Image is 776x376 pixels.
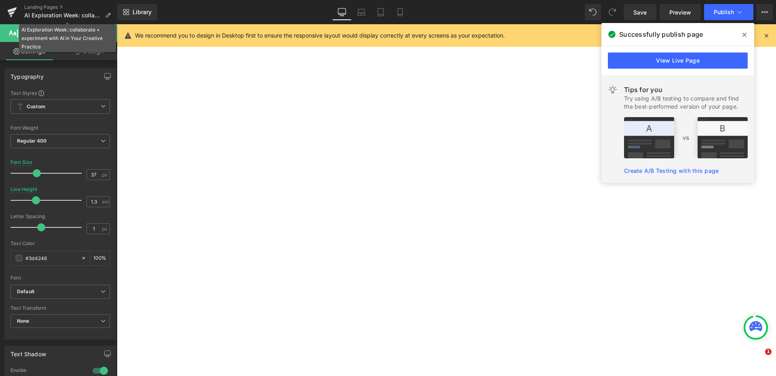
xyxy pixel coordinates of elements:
a: Preview [660,4,701,20]
div: Text Styles [11,90,110,96]
iframe: Intercom live chat [749,349,768,368]
div: Font Size [11,160,33,165]
div: Line Height [11,187,37,192]
span: em [102,199,109,204]
a: View Live Page [608,53,748,69]
a: Desktop [332,4,352,20]
iframe: To enrich screen reader interactions, please activate Accessibility in Grammarly extension settings [117,24,776,376]
div: Letter Spacing [11,214,110,219]
b: None [17,318,30,324]
span: AI Exploration Week: collaborate + experiment with AI in Your Creative Practice [24,12,102,19]
div: Font Weight [11,125,110,131]
div: Text Shadow [11,346,46,357]
div: Font [11,275,110,281]
div: AI Exploration Week: collaborate + experiment with AI in Your Creative Practice [21,25,114,51]
div: % [90,251,110,265]
span: Successfully publish page [619,29,703,39]
span: px [102,226,109,231]
button: Publish [704,4,753,20]
span: Publish [714,9,734,15]
img: tip.png [624,117,748,158]
p: We recommend you to design in Desktop first to ensure the responsive layout would display correct... [135,31,505,40]
a: New Library [117,4,157,20]
div: Text Color [11,241,110,246]
div: Typography [11,69,44,80]
span: px [102,172,109,177]
a: Laptop [352,4,371,20]
a: Tablet [371,4,390,20]
div: Text Transform [11,305,110,311]
a: Create A/B Testing with this page [624,167,719,174]
div: Tips for you [624,85,748,95]
div: Try using A/B testing to compare and find the best-performed version of your page. [624,95,748,111]
input: Color [25,254,77,263]
button: Undo [585,4,601,20]
span: 1 [765,349,772,355]
a: Landing Pages [24,4,117,11]
i: Default [17,288,34,295]
span: Preview [669,8,691,17]
button: Redo [604,4,620,20]
b: Custom [27,103,45,110]
button: More [757,4,773,20]
span: Save [633,8,647,17]
img: light.svg [608,85,618,95]
a: Mobile [390,4,410,20]
b: Regular 400 [17,138,47,144]
span: Library [133,8,152,16]
div: Enable [11,367,84,376]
